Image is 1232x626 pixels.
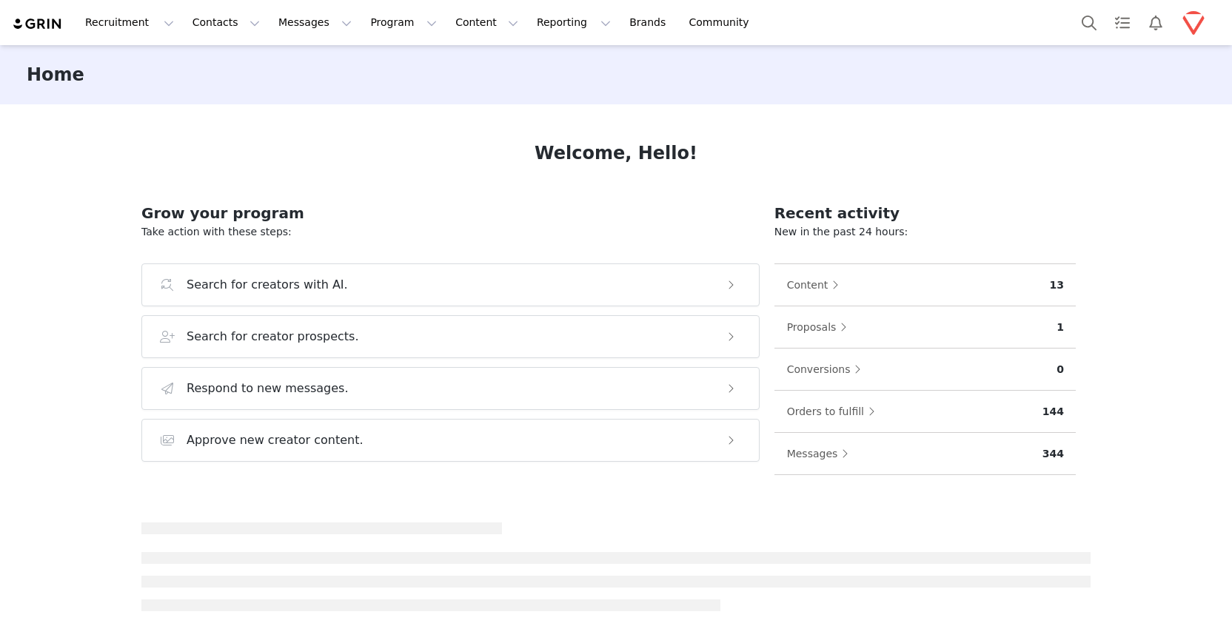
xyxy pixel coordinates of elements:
p: 0 [1057,362,1064,377]
button: Contacts [184,6,269,39]
a: Tasks [1106,6,1139,39]
p: New in the past 24 hours: [774,224,1076,240]
p: 144 [1042,404,1064,420]
button: Messages [786,442,857,465]
button: Recruitment [76,6,183,39]
button: Search for creator prospects. [141,315,760,358]
button: Approve new creator content. [141,419,760,462]
h3: Home [27,61,84,88]
h3: Approve new creator content. [187,431,364,449]
button: Messages [269,6,361,39]
p: 344 [1042,446,1064,462]
p: 13 [1050,277,1064,293]
button: Program [361,6,446,39]
button: Profile [1173,11,1220,35]
a: Brands [620,6,679,39]
button: Content [446,6,527,39]
a: Community [680,6,765,39]
img: 327e58c1-d6cc-47c6-a8eb-87d692f12d60.png [1182,11,1205,35]
h3: Search for creators with AI. [187,276,348,294]
button: Orders to fulfill [786,400,883,423]
button: Proposals [786,315,855,339]
p: Take action with these steps: [141,224,760,240]
button: Search [1073,6,1105,39]
button: Reporting [528,6,620,39]
button: Respond to new messages. [141,367,760,410]
button: Search for creators with AI. [141,263,760,306]
h3: Respond to new messages. [187,380,349,397]
button: Conversions [786,357,869,381]
h1: Welcome, Hello! [535,140,697,166]
button: Content [786,273,847,297]
h2: Grow your program [141,202,760,224]
img: grin logo [12,17,64,31]
p: 1 [1057,320,1064,335]
h3: Search for creator prospects. [187,328,359,346]
h2: Recent activity [774,202,1076,224]
button: Notifications [1139,6,1172,39]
